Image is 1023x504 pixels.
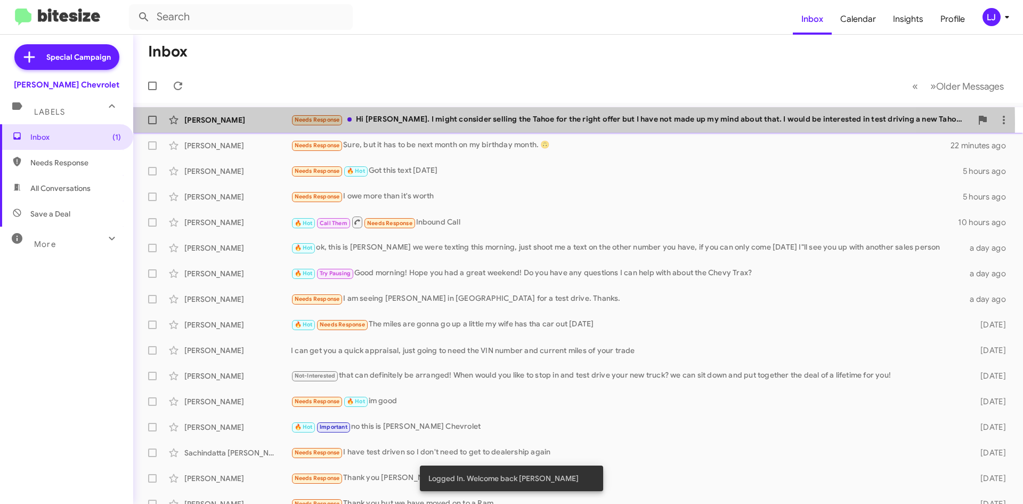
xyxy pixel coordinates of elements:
[30,183,91,194] span: All Conversations
[295,321,313,328] span: 🔥 Hot
[184,319,291,330] div: [PERSON_NAME]
[963,268,1014,279] div: a day ago
[129,4,353,30] input: Search
[951,140,1014,151] div: 22 minutes ago
[184,191,291,202] div: [PERSON_NAME]
[14,79,119,90] div: [PERSON_NAME] Chevrolet
[184,422,291,433] div: [PERSON_NAME]
[884,4,932,35] a: Insights
[291,190,963,203] div: I owe more than it's worth
[291,472,963,484] div: Thank you [PERSON_NAME]👍🏻
[291,446,963,459] div: I have test driven so I don't need to get to dealership again
[963,345,1014,356] div: [DATE]
[428,473,579,484] span: Logged In. Welcome back [PERSON_NAME]
[906,75,924,97] button: Previous
[291,293,963,305] div: I am seeing [PERSON_NAME] in [GEOGRAPHIC_DATA] for a test drive. Thanks.
[367,220,412,227] span: Needs Response
[184,345,291,356] div: [PERSON_NAME]
[320,321,365,328] span: Needs Response
[184,140,291,151] div: [PERSON_NAME]
[930,79,936,93] span: »
[291,267,963,279] div: Good morning! Hope you had a great weekend! Do you have any questions I can help with about the C...
[291,345,963,356] div: I can get you a quick appraisal, just going to need the VIN number and current miles of your trade
[912,79,918,93] span: «
[963,319,1014,330] div: [DATE]
[963,371,1014,381] div: [DATE]
[295,423,313,430] span: 🔥 Hot
[34,107,65,117] span: Labels
[295,220,313,227] span: 🔥 Hot
[793,4,832,35] a: Inbox
[112,132,121,142] span: (1)
[184,166,291,177] div: [PERSON_NAME]
[291,114,972,126] div: Hi [PERSON_NAME]. I might consider selling the Tahoe for the right offer but I have not made up m...
[295,244,313,251] span: 🔥 Hot
[184,396,291,407] div: [PERSON_NAME]
[320,270,351,277] span: Try Pausing
[184,243,291,253] div: [PERSON_NAME]
[184,268,291,279] div: [PERSON_NAME]
[295,167,340,174] span: Needs Response
[295,295,340,302] span: Needs Response
[291,318,963,331] div: The miles are gonna go up a little my wife has tha car out [DATE]
[34,239,56,249] span: More
[973,8,1011,26] button: LJ
[14,44,119,70] a: Special Campaign
[184,473,291,484] div: [PERSON_NAME]
[184,447,291,458] div: Sachindatta [PERSON_NAME]
[963,396,1014,407] div: [DATE]
[291,165,963,177] div: Got this text [DATE]
[295,270,313,277] span: 🔥 Hot
[184,217,291,228] div: [PERSON_NAME]
[983,8,1001,26] div: LJ
[184,294,291,305] div: [PERSON_NAME]
[936,81,1004,92] span: Older Messages
[184,115,291,125] div: [PERSON_NAME]
[30,157,121,168] span: Needs Response
[295,475,340,482] span: Needs Response
[347,167,365,174] span: 🔥 Hot
[320,423,347,430] span: Important
[295,372,336,379] span: Not-Interested
[906,75,1010,97] nav: Page navigation example
[295,449,340,456] span: Needs Response
[184,371,291,381] div: [PERSON_NAME]
[295,142,340,149] span: Needs Response
[963,473,1014,484] div: [DATE]
[30,132,121,142] span: Inbox
[347,398,365,405] span: 🔥 Hot
[295,398,340,405] span: Needs Response
[963,191,1014,202] div: 5 hours ago
[46,52,111,62] span: Special Campaign
[963,166,1014,177] div: 5 hours ago
[295,193,340,200] span: Needs Response
[148,43,188,60] h1: Inbox
[291,215,958,229] div: Inbound Call
[963,294,1014,305] div: a day ago
[958,217,1014,228] div: 10 hours ago
[963,447,1014,458] div: [DATE]
[963,422,1014,433] div: [DATE]
[832,4,884,35] a: Calendar
[932,4,973,35] a: Profile
[320,220,347,227] span: Call Them
[291,139,951,151] div: Sure, but it has to be next month on my birthday month. 🙃
[924,75,1010,97] button: Next
[295,116,340,123] span: Needs Response
[291,370,963,382] div: that can definitely be arranged! When would you like to stop in and test drive your new truck? we...
[291,242,963,254] div: ok, this is [PERSON_NAME] we were texting this morning, just shoot me a text on the other number ...
[963,243,1014,253] div: a day ago
[291,395,963,407] div: im good
[30,209,70,219] span: Save a Deal
[291,421,963,433] div: no this is [PERSON_NAME] Chevrolet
